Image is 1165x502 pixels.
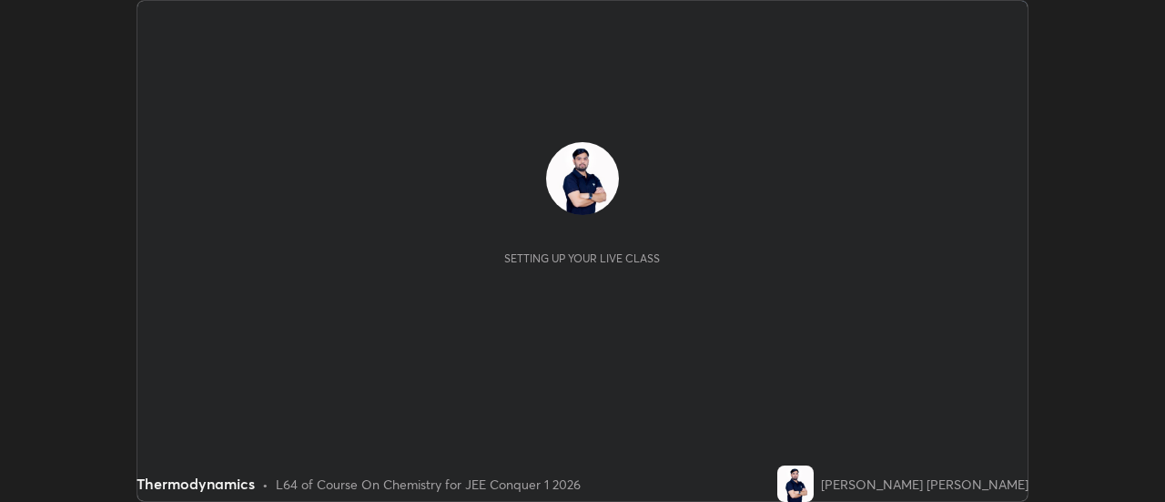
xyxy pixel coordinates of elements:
div: • [262,475,268,494]
div: [PERSON_NAME] [PERSON_NAME] [821,475,1028,494]
div: L64 of Course On Chemistry for JEE Conquer 1 2026 [276,475,581,494]
div: Setting up your live class [504,251,660,265]
img: f04c8266e3ea42ddb24b9a5e623edb63.jpg [777,466,814,502]
img: f04c8266e3ea42ddb24b9a5e623edb63.jpg [546,142,619,215]
div: Thermodynamics [137,473,255,495]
